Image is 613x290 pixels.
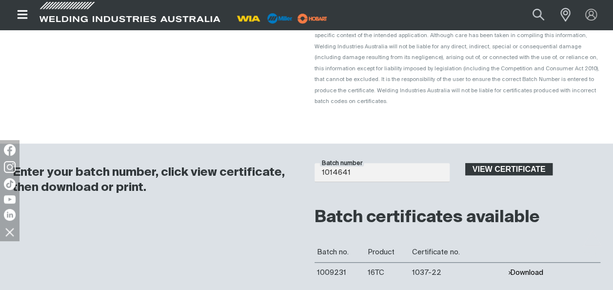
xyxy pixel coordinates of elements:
[4,195,16,204] img: YouTube
[315,242,366,263] th: Batch no.
[4,144,16,156] img: Facebook
[365,242,410,263] th: Product
[295,11,330,26] img: miller
[4,161,16,173] img: Instagram
[522,4,555,26] button: Search products
[1,224,18,240] img: hide socials
[510,4,555,26] input: Product name or item number...
[315,207,601,228] h2: Batch certificates available
[581,229,603,251] button: Scroll to top
[315,263,366,283] td: 1009231
[4,178,16,190] img: TikTok
[466,163,552,176] span: View certificate
[315,11,599,104] span: The information in these Certificates has been prepared as a reference only for use exclusively w...
[410,263,505,283] td: 1037-22
[365,263,410,283] td: 16TC
[295,15,330,22] a: miller
[508,269,543,277] button: Download
[4,209,16,221] img: LinkedIn
[410,242,505,263] th: Certificate no.
[13,165,289,195] h3: Enter your batch number, click view certificate, then download or print.
[465,163,553,176] button: View certificate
